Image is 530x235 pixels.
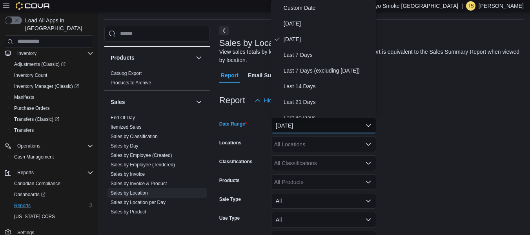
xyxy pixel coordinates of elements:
span: Sales by Employee (Created) [111,152,172,158]
button: Inventory [14,49,40,58]
span: Transfers (Classic) [11,115,93,124]
button: Reports [8,200,97,211]
p: Tokyo Smoke [GEOGRAPHIC_DATA] [367,1,459,11]
a: Canadian Compliance [11,179,64,188]
button: Products [194,53,204,62]
a: Purchase Orders [11,104,53,113]
span: Reports [11,201,93,210]
a: Sales by Classification [111,134,158,139]
span: Inventory Manager (Classic) [11,82,93,91]
a: Inventory Count [11,71,51,80]
span: Load All Apps in [GEOGRAPHIC_DATA] [22,16,93,32]
button: All [271,212,376,228]
button: Transfers [8,125,97,136]
div: Products [104,69,210,91]
span: Adjustments (Classic) [11,60,93,69]
button: Reports [2,167,97,178]
a: Manifests [11,93,37,102]
a: Sales by Day [111,143,138,149]
a: Itemized Sales [111,124,142,130]
label: Classifications [219,158,253,165]
a: Reports [11,201,34,210]
button: Inventory [2,48,97,59]
a: Inventory Manager (Classic) [11,82,82,91]
button: Products [111,54,193,62]
button: Next [219,26,229,35]
a: Adjustments (Classic) [11,60,69,69]
a: Dashboards [8,189,97,200]
label: Products [219,177,240,184]
span: Sales by Invoice & Product [111,180,167,187]
span: Manifests [14,94,34,100]
span: Transfers [11,126,93,135]
span: Last 30 Days [284,113,373,122]
span: Purchase Orders [11,104,93,113]
span: Custom Date [284,3,373,13]
span: Cash Management [14,154,54,160]
span: Operations [14,141,93,151]
a: Products to Archive [111,80,151,86]
label: Sale Type [219,196,241,202]
span: Reports [14,202,31,209]
button: Operations [2,140,97,151]
span: Inventory Count [11,71,93,80]
span: TS [468,1,474,11]
span: Last 7 Days (excluding [DATE]) [284,66,373,75]
span: Purchase Orders [14,105,50,111]
a: Sales by Employee (Created) [111,153,172,158]
span: Sales by Location per Day [111,199,166,206]
span: Sales by Classification [111,133,158,140]
a: Transfers (Classic) [11,115,62,124]
a: Cash Management [11,152,57,162]
button: Purchase Orders [8,103,97,114]
span: [DATE] [284,35,373,44]
p: | [461,1,463,11]
a: Transfers [11,126,37,135]
div: Tyson Stansford [466,1,475,11]
span: Inventory Manager (Classic) [14,83,79,89]
a: Transfers (Classic) [8,114,97,125]
button: Reports [14,168,37,177]
span: Dashboards [11,190,93,199]
button: All [271,193,376,209]
a: Dashboards [11,190,49,199]
h3: Report [219,96,245,105]
button: Cash Management [8,151,97,162]
span: Catalog Export [111,70,142,77]
h3: Sales by Location [219,38,288,48]
span: Operations [17,143,40,149]
span: Adjustments (Classic) [14,61,66,67]
span: Last 14 Days [284,82,373,91]
button: [DATE] [271,118,376,133]
a: Sales by Product [111,209,146,215]
span: Canadian Compliance [14,180,60,187]
a: Catalog Export [111,71,142,76]
a: End Of Day [111,115,135,120]
div: View sales totals by location for a specified date range. This report is equivalent to the Sales ... [219,48,520,64]
button: Hide Parameters [251,93,308,108]
h3: Products [111,54,135,62]
span: Inventory [17,50,36,56]
span: Manifests [11,93,93,102]
span: Hide Parameters [264,97,305,104]
button: Operations [14,141,44,151]
span: Sales by Invoice [111,171,145,177]
button: Manifests [8,92,97,103]
span: End Of Day [111,115,135,121]
p: [PERSON_NAME] [479,1,524,11]
button: Sales [194,97,204,107]
a: Sales by Employee (Tendered) [111,162,175,168]
button: [US_STATE] CCRS [8,211,97,222]
span: Inventory [14,49,93,58]
span: Dashboards [14,191,46,198]
span: Cash Management [11,152,93,162]
button: Open list of options [365,141,372,148]
label: Locations [219,140,242,146]
button: Open list of options [365,160,372,166]
h3: Sales [111,98,125,106]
